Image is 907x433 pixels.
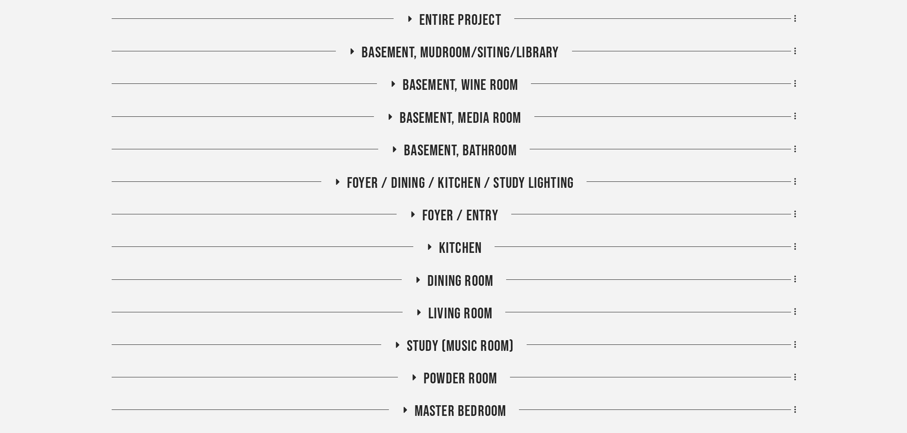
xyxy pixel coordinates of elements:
[404,142,517,160] span: Basement, Bathroom
[403,76,519,95] span: Basement, Wine Room
[347,174,574,193] span: Foyer / Dining / Kitchen / Study Lighting
[415,402,507,421] span: Master Bedroom
[427,272,493,291] span: Dining Room
[424,370,497,388] span: Powder Room
[428,305,492,323] span: Living Room
[422,207,498,225] span: Foyer / Entry
[439,239,482,258] span: Kitchen
[419,11,501,30] span: Entire Project
[400,109,522,128] span: Basement, Media Room
[407,337,514,356] span: Study (Music Room)
[362,44,559,62] span: Basement, Mudroom/Siting/Library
